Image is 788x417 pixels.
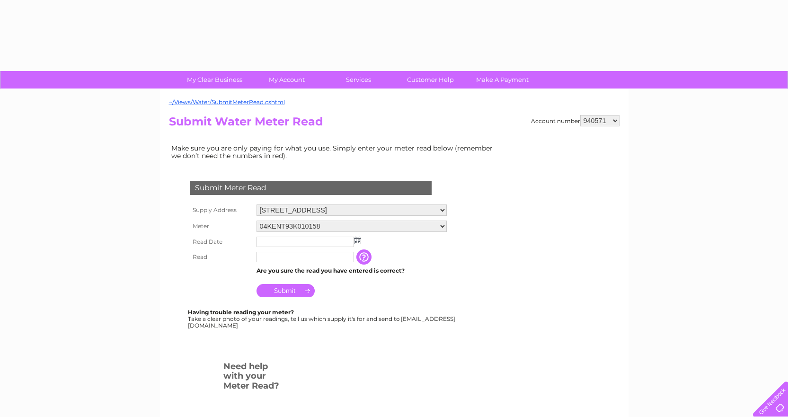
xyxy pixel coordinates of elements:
th: Read [188,249,254,265]
b: Having trouble reading your meter? [188,309,294,316]
a: ~/Views/Water/SubmitMeterRead.cshtml [169,98,285,106]
a: Customer Help [391,71,469,89]
div: Take a clear photo of your readings, tell us which supply it's for and send to [EMAIL_ADDRESS][DO... [188,309,457,328]
a: My Clear Business [176,71,254,89]
th: Supply Address [188,202,254,218]
input: Submit [257,284,315,297]
th: Meter [188,218,254,234]
h3: Need help with your Meter Read? [223,360,282,396]
h2: Submit Water Meter Read [169,115,620,133]
td: Are you sure the read you have entered is correct? [254,265,449,277]
th: Read Date [188,234,254,249]
input: Information [356,249,373,265]
a: Make A Payment [463,71,541,89]
div: Account number [531,115,620,126]
a: Services [319,71,398,89]
a: My Account [248,71,326,89]
td: Make sure you are only paying for what you use. Simply enter your meter read below (remember we d... [169,142,500,162]
img: ... [354,237,361,244]
div: Submit Meter Read [190,181,432,195]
